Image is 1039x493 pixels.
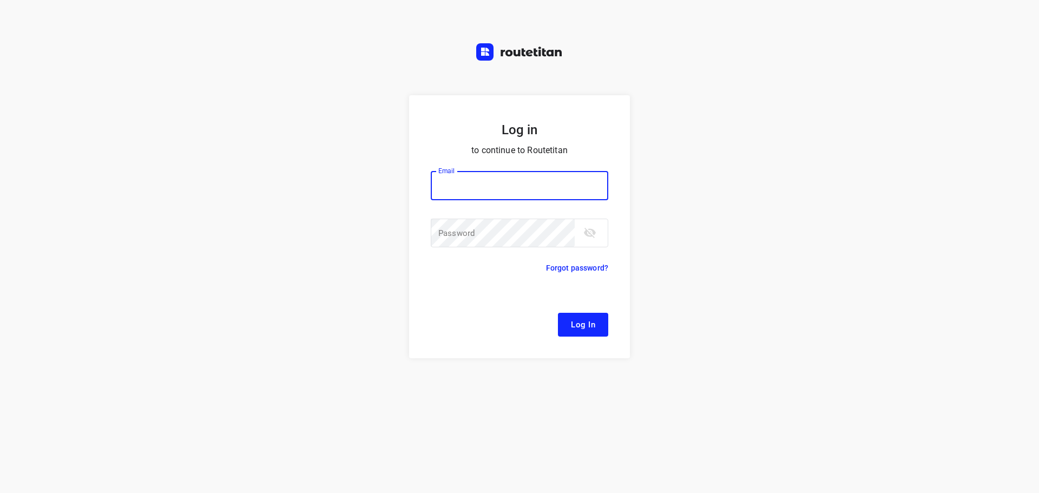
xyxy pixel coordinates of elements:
p: to continue to Routetitan [431,143,608,158]
span: Log In [571,318,595,332]
p: Forgot password? [546,261,608,274]
button: Log In [558,313,608,337]
img: Routetitan [476,43,563,61]
button: toggle password visibility [579,222,601,244]
h5: Log in [431,121,608,139]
